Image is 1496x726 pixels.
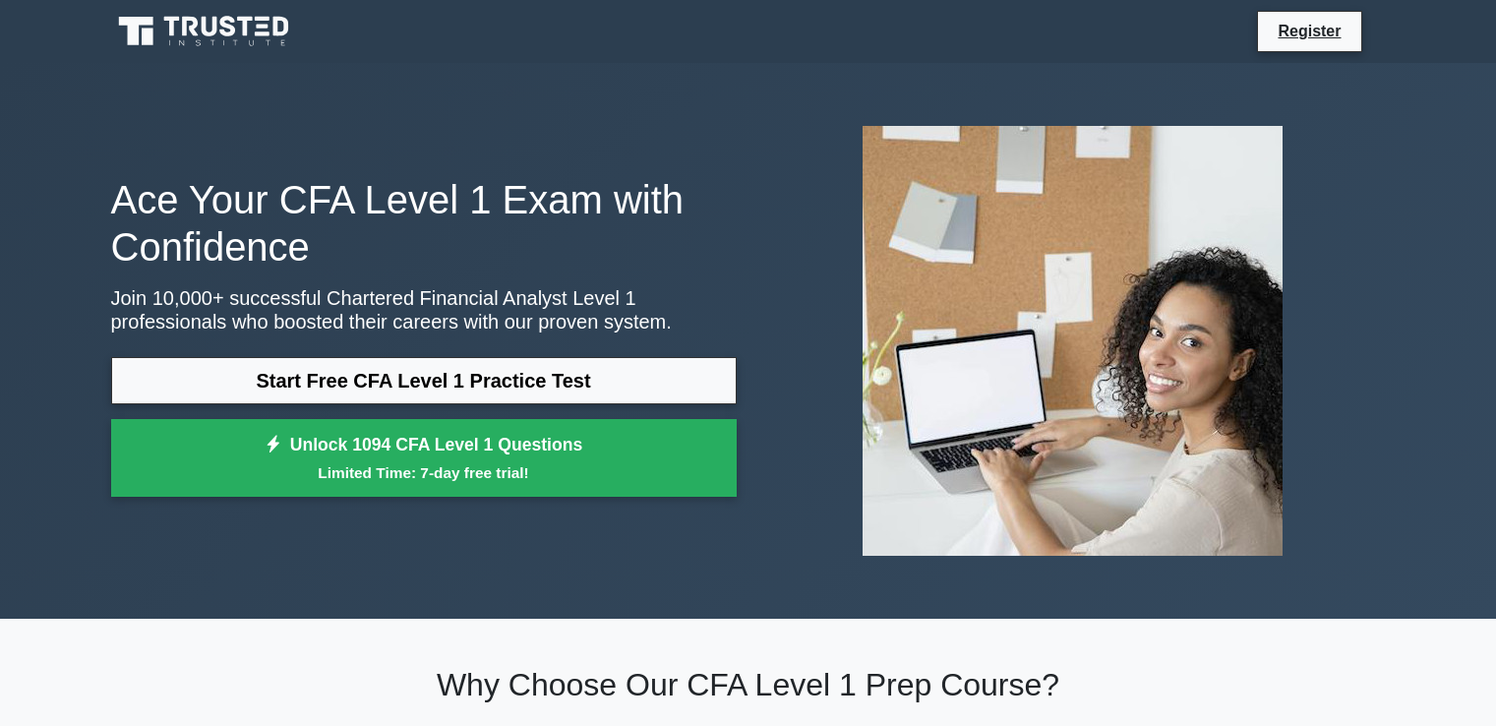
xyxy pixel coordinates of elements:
small: Limited Time: 7-day free trial! [136,461,712,484]
a: Register [1266,19,1352,43]
p: Join 10,000+ successful Chartered Financial Analyst Level 1 professionals who boosted their caree... [111,286,737,333]
h1: Ace Your CFA Level 1 Exam with Confidence [111,176,737,271]
a: Unlock 1094 CFA Level 1 QuestionsLimited Time: 7-day free trial! [111,419,737,498]
a: Start Free CFA Level 1 Practice Test [111,357,737,404]
h2: Why Choose Our CFA Level 1 Prep Course? [111,666,1386,703]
